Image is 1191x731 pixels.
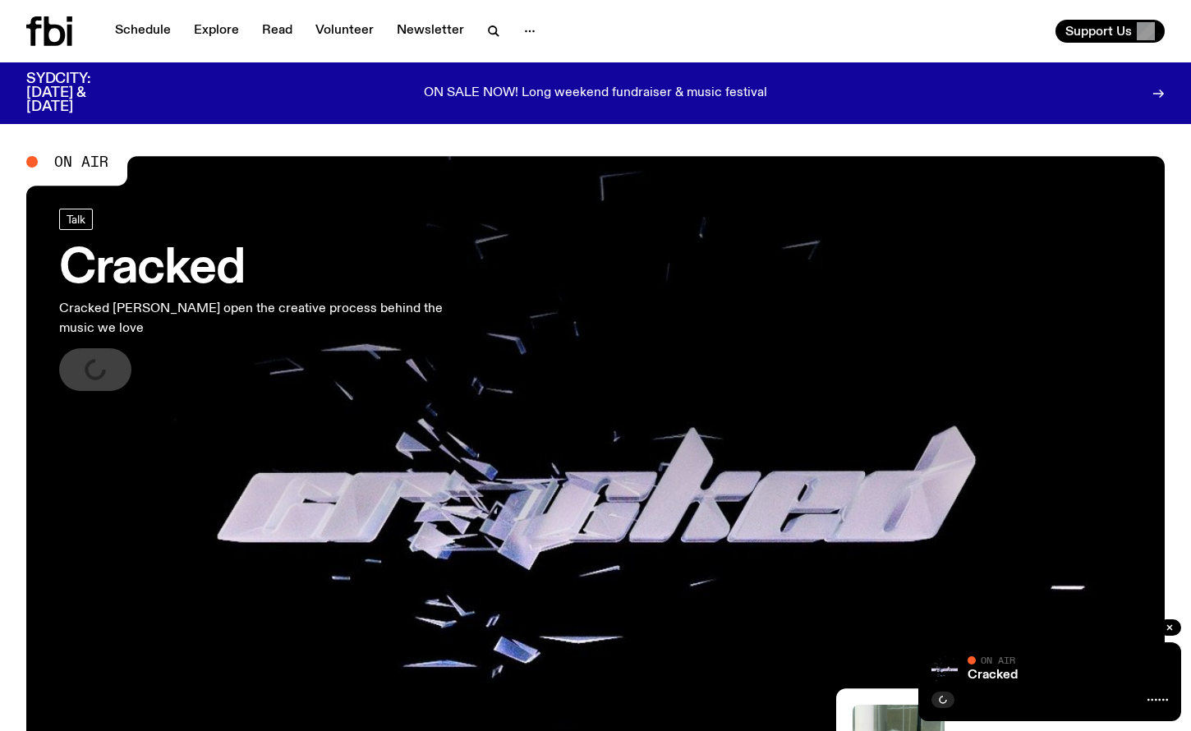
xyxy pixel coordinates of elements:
p: ON SALE NOW! Long weekend fundraiser & music festival [424,86,767,101]
h3: SYDCITY: [DATE] & [DATE] [26,72,131,114]
span: Support Us [1065,24,1132,39]
img: Logo for Podcast Cracked. Black background, with white writing, with glass smashing graphics [931,655,958,682]
a: Read [252,20,302,43]
a: Volunteer [306,20,384,43]
a: Newsletter [387,20,474,43]
span: On Air [981,655,1015,665]
button: Support Us [1055,20,1165,43]
h3: Cracked [59,246,480,292]
p: Cracked [PERSON_NAME] open the creative process behind the music we love [59,299,480,338]
span: Talk [67,213,85,225]
span: On Air [54,154,108,169]
a: CrackedCracked [PERSON_NAME] open the creative process behind the music we love [59,209,480,391]
a: Schedule [105,20,181,43]
a: Talk [59,209,93,230]
a: Explore [184,20,249,43]
a: Cracked [968,669,1018,682]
